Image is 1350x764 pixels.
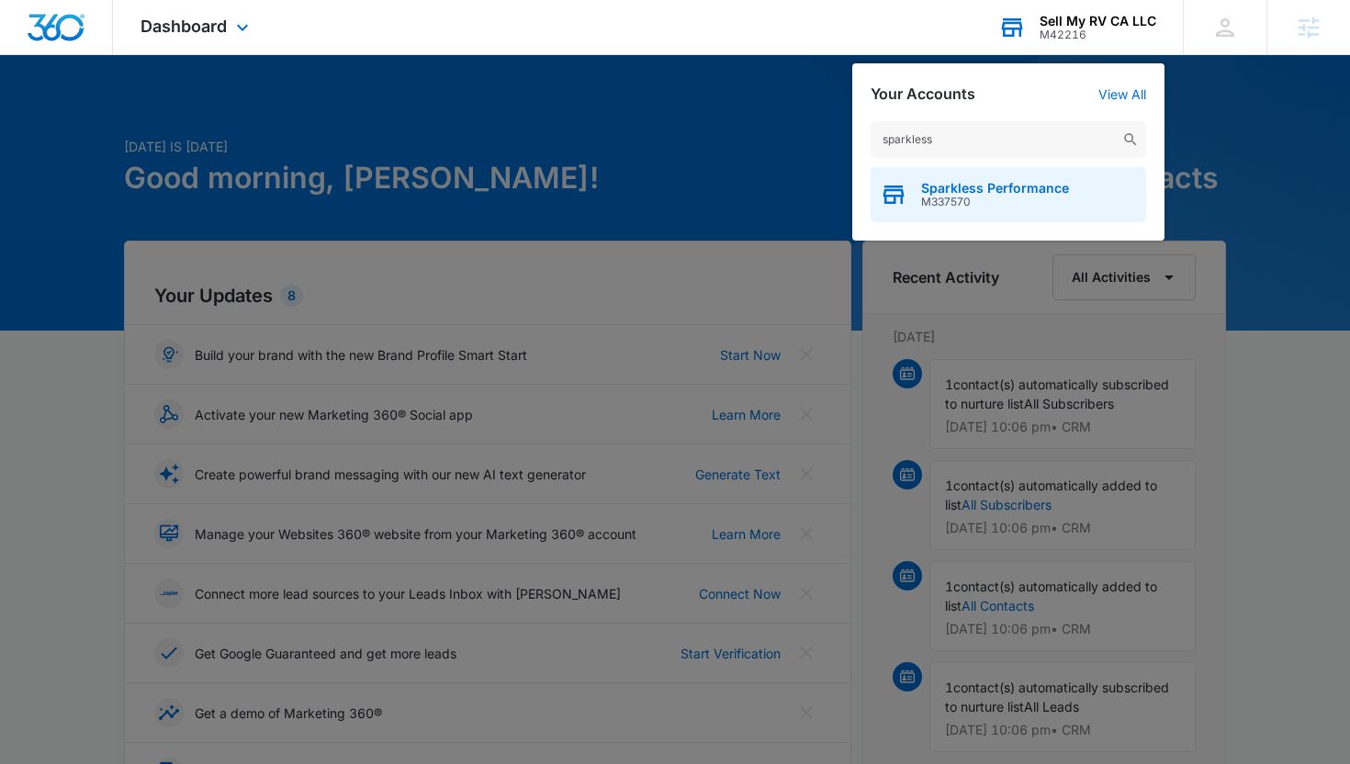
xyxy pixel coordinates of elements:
[1040,14,1156,28] div: account name
[1040,28,1156,41] div: account id
[921,181,1069,196] span: Sparkless Performance
[871,167,1146,222] button: Sparkless PerformanceM337570
[141,17,227,36] span: Dashboard
[921,196,1069,208] span: M337570
[871,85,975,103] h2: Your Accounts
[1098,86,1146,102] a: View All
[871,121,1146,158] input: Search Accounts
